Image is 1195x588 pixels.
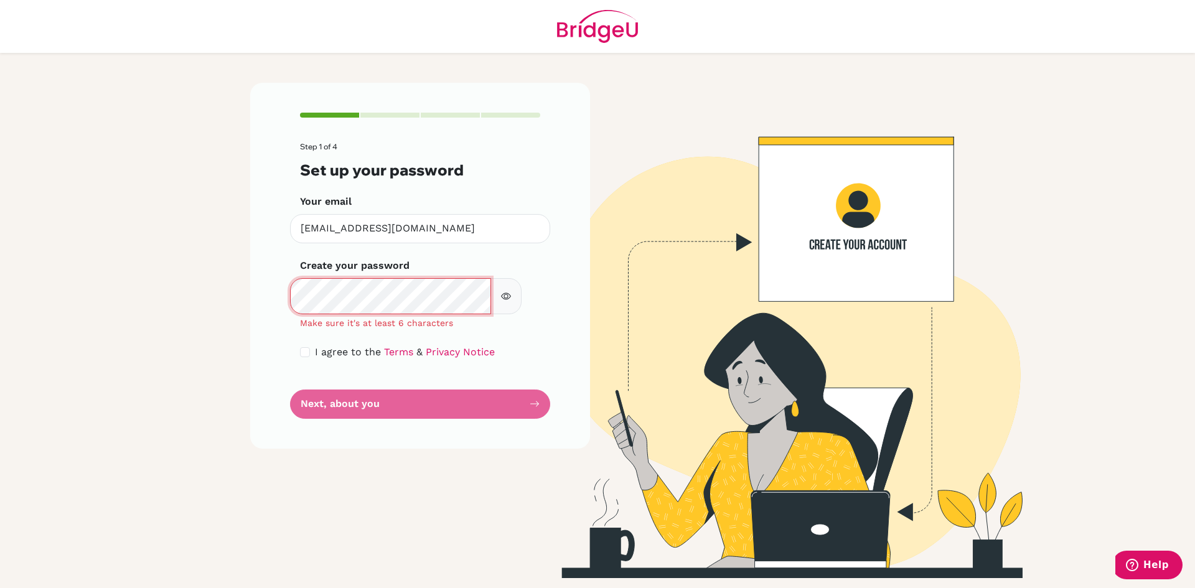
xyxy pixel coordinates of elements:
[426,346,495,358] a: Privacy Notice
[416,346,423,358] span: &
[290,214,550,243] input: Insert your email*
[300,161,540,179] h3: Set up your password
[300,142,337,151] span: Step 1 of 4
[315,346,381,358] span: I agree to the
[300,194,352,209] label: Your email
[1115,551,1183,582] iframe: Opens a widget where you can find more information
[384,346,413,358] a: Terms
[290,317,550,330] div: Make sure it's at least 6 characters
[300,258,410,273] label: Create your password
[420,83,1130,578] img: Create your account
